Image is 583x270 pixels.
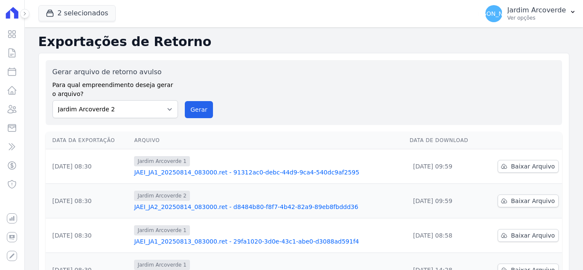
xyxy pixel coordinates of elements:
[52,77,178,99] label: Para qual empreendimento deseja gerar o arquivo?
[134,191,190,201] span: Jardim Arcoverde 2
[134,225,190,235] span: Jardim Arcoverde 1
[46,184,131,218] td: [DATE] 08:30
[406,184,483,218] td: [DATE] 09:59
[38,5,116,21] button: 2 selecionados
[406,149,483,184] td: [DATE] 09:59
[134,260,190,270] span: Jardim Arcoverde 1
[469,11,518,17] span: [PERSON_NAME]
[406,218,483,253] td: [DATE] 08:58
[511,162,555,171] span: Baixar Arquivo
[478,2,583,26] button: [PERSON_NAME] Jardim Arcoverde Ver opções
[134,156,190,166] span: Jardim Arcoverde 1
[507,6,566,15] p: Jardim Arcoverde
[46,132,131,149] th: Data da Exportação
[134,168,402,177] a: JAEI_JA1_20250814_083000.ret - 91312ac0-debc-44d9-9ca4-540dc9af2595
[46,149,131,184] td: [DATE] 08:30
[52,67,178,77] label: Gerar arquivo de retorno avulso
[38,34,569,49] h2: Exportações de Retorno
[46,218,131,253] td: [DATE] 08:30
[498,160,559,173] a: Baixar Arquivo
[498,195,559,207] a: Baixar Arquivo
[511,231,555,240] span: Baixar Arquivo
[511,197,555,205] span: Baixar Arquivo
[406,132,483,149] th: Data de Download
[185,101,213,118] button: Gerar
[134,237,402,246] a: JAEI_JA1_20250813_083000.ret - 29fa1020-3d0e-43c1-abe0-d3088ad591f4
[134,203,402,211] a: JAEI_JA2_20250814_083000.ret - d8484b80-f8f7-4b42-82a9-89eb8fbddd36
[498,229,559,242] a: Baixar Arquivo
[507,15,566,21] p: Ver opções
[131,132,406,149] th: Arquivo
